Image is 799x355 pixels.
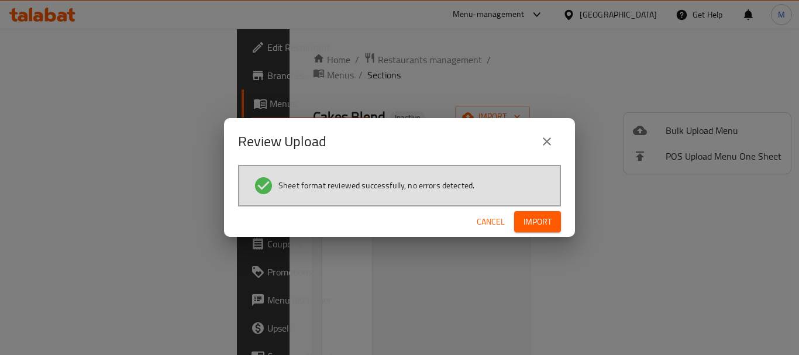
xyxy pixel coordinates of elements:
[472,211,509,233] button: Cancel
[524,215,552,229] span: Import
[533,127,561,156] button: close
[278,180,474,191] span: Sheet format reviewed successfully, no errors detected.
[238,132,326,151] h2: Review Upload
[477,215,505,229] span: Cancel
[514,211,561,233] button: Import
